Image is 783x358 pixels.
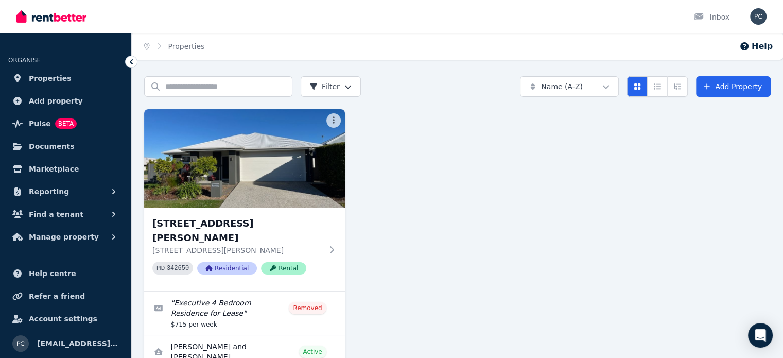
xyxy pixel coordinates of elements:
small: PID [156,265,165,271]
span: Help centre [29,267,76,280]
button: Help [739,40,773,53]
img: pcrescentnirimba@gmail.com [750,8,767,25]
a: Properties [168,42,205,50]
nav: Breadcrumb [132,33,217,60]
button: Compact list view [647,76,668,97]
button: Manage property [8,227,123,247]
span: Marketplace [29,163,79,175]
span: Reporting [29,185,69,198]
div: View options [627,76,688,97]
a: 59 Paul Crescent, Nirimba[STREET_ADDRESS][PERSON_NAME][STREET_ADDRESS][PERSON_NAME]PID 342650Resi... [144,109,345,291]
span: Properties [29,72,72,84]
p: [STREET_ADDRESS][PERSON_NAME] [152,245,322,255]
a: Add Property [696,76,771,97]
button: Card view [627,76,648,97]
div: Inbox [693,12,729,22]
a: PulseBETA [8,113,123,134]
button: Name (A-Z) [520,76,619,97]
button: Find a tenant [8,204,123,225]
img: 59 Paul Crescent, Nirimba [144,109,345,208]
a: Documents [8,136,123,157]
span: Account settings [29,313,97,325]
a: Help centre [8,263,123,284]
div: Open Intercom Messenger [748,323,773,348]
span: Find a tenant [29,208,83,220]
span: Documents [29,140,75,152]
button: Reporting [8,181,123,202]
button: Filter [301,76,361,97]
code: 342650 [167,265,189,272]
span: Refer a friend [29,290,85,302]
a: Marketplace [8,159,123,179]
a: Add property [8,91,123,111]
img: RentBetter [16,9,86,24]
img: pcrescentnirimba@gmail.com [12,335,29,352]
a: Account settings [8,309,123,329]
button: Expanded list view [667,76,688,97]
button: More options [326,113,341,128]
span: ORGANISE [8,57,41,64]
a: Edit listing: Executive 4 Bedroom Residence for Lease [144,292,345,335]
span: Pulse [29,117,51,130]
span: Rental [261,262,306,275]
span: BETA [55,118,77,129]
a: Refer a friend [8,286,123,306]
span: Add property [29,95,83,107]
h3: [STREET_ADDRESS][PERSON_NAME] [152,216,322,245]
span: Residential [197,262,257,275]
span: Manage property [29,231,99,243]
a: Properties [8,68,123,89]
span: Name (A-Z) [541,81,583,92]
span: [EMAIL_ADDRESS][DOMAIN_NAME] [37,337,119,350]
span: Filter [309,81,340,92]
